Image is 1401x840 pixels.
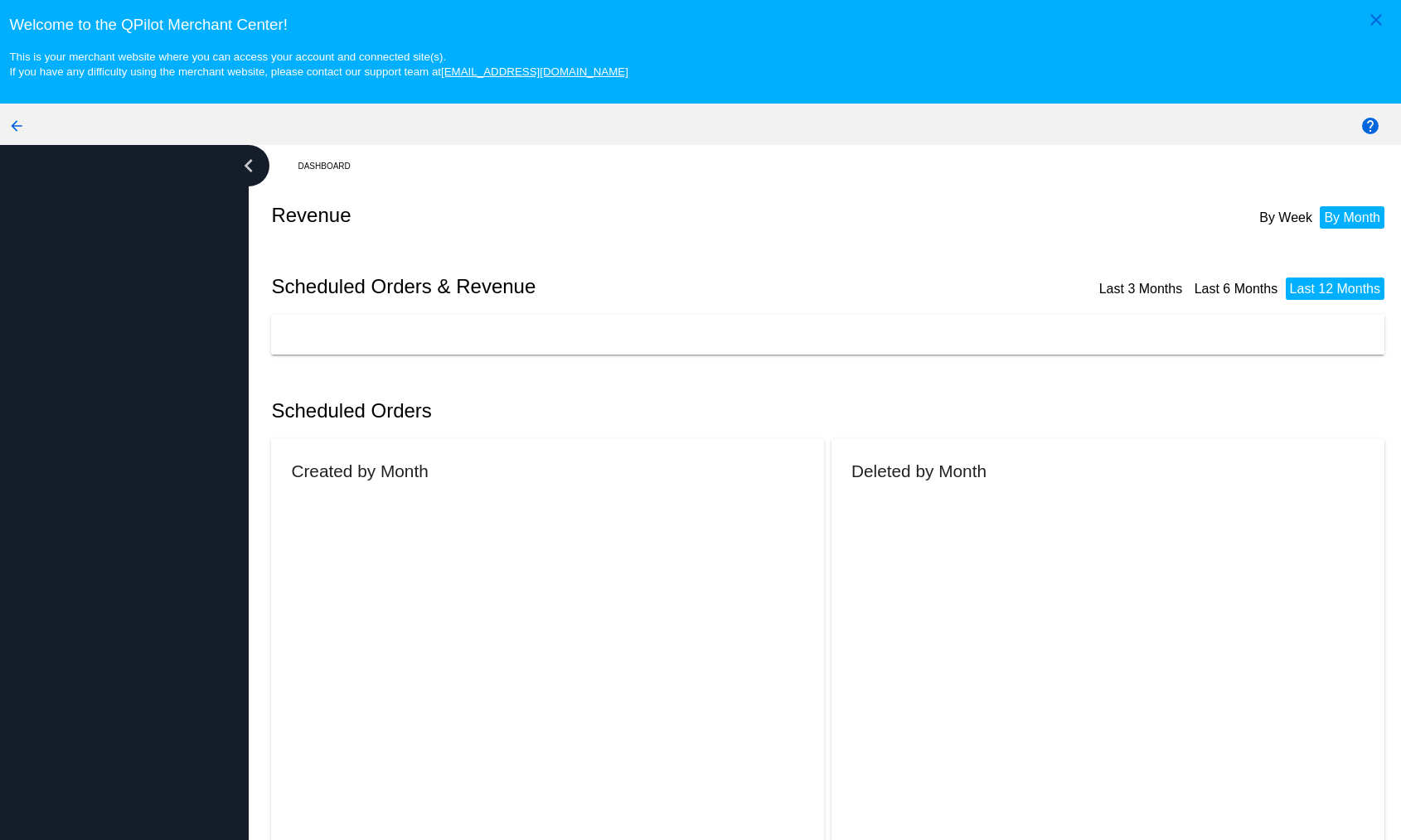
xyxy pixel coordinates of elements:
[1290,282,1380,296] a: Last 12 Months
[271,275,831,298] h2: Scheduled Orders & Revenue
[441,65,628,78] a: [EMAIL_ADDRESS][DOMAIN_NAME]
[1366,10,1386,30] mat-icon: close
[271,204,831,227] h2: Revenue
[1255,206,1316,229] li: By Week
[851,461,987,480] h2: Deleted by Month
[291,461,428,480] h2: Created by Month
[1195,282,1278,296] a: Last 6 Months
[271,399,831,422] h2: Scheduled Orders
[9,16,1391,34] h3: Welcome to the QPilot Merchant Center!
[1360,116,1380,136] mat-icon: help
[1320,206,1384,229] li: By Month
[7,116,27,136] mat-icon: arrow_back
[1099,282,1183,296] a: Last 3 Months
[9,51,628,78] small: This is your merchant website where you can access your account and connected site(s). If you hav...
[235,152,262,179] i: chevron_left
[298,153,365,179] a: Dashboard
